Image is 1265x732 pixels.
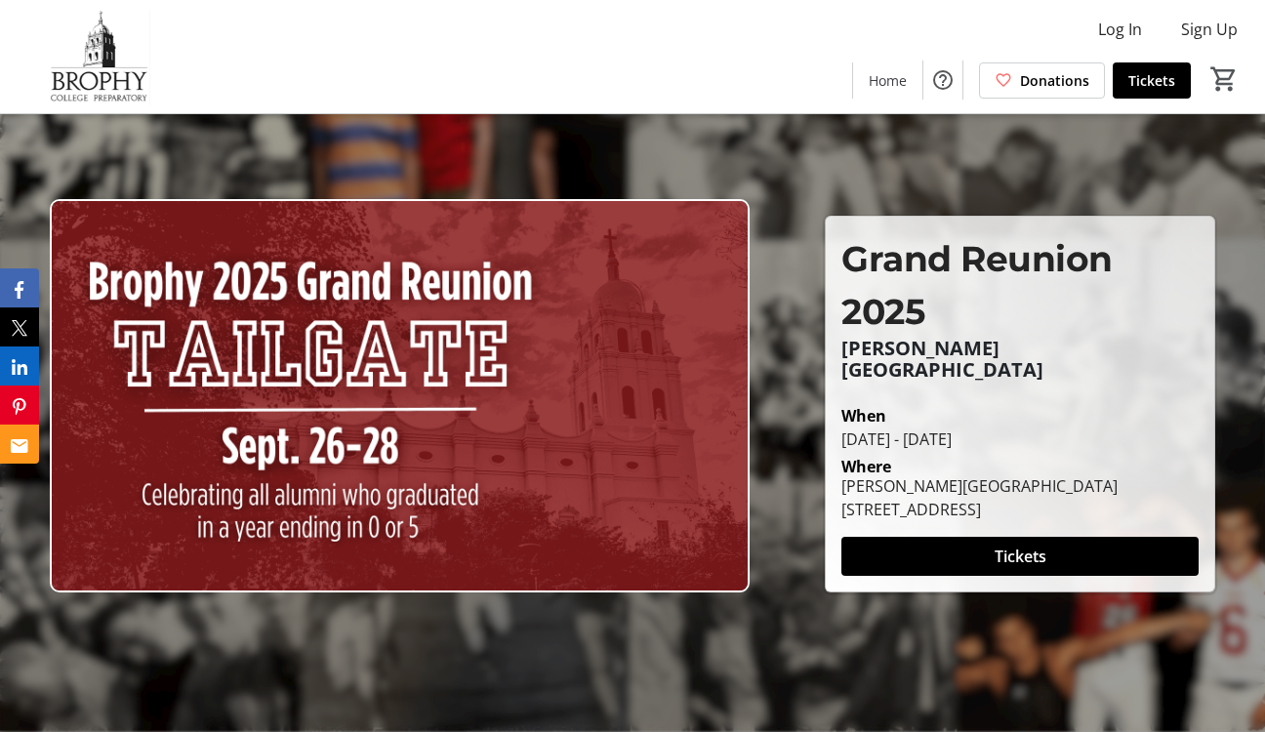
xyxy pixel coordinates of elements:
[841,498,1118,521] div: [STREET_ADDRESS]
[923,61,962,100] button: Help
[1165,14,1253,45] button: Sign Up
[1206,61,1242,97] button: Cart
[1082,14,1158,45] button: Log In
[1098,18,1142,41] span: Log In
[1020,70,1089,91] span: Donations
[841,404,886,427] div: When
[979,62,1105,99] a: Donations
[995,545,1046,568] span: Tickets
[1128,70,1175,91] span: Tickets
[841,427,1199,451] div: [DATE] - [DATE]
[50,199,751,593] img: Campaign CTA Media Photo
[853,62,922,99] a: Home
[1181,18,1238,41] span: Sign Up
[841,459,891,474] div: Where
[841,237,1113,333] span: Grand Reunion 2025
[12,8,185,105] img: Brophy College Preparatory 's Logo
[1113,62,1191,99] a: Tickets
[841,338,1199,381] p: [PERSON_NAME][GEOGRAPHIC_DATA]
[841,474,1118,498] div: [PERSON_NAME][GEOGRAPHIC_DATA]
[869,70,907,91] span: Home
[841,537,1199,576] button: Tickets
